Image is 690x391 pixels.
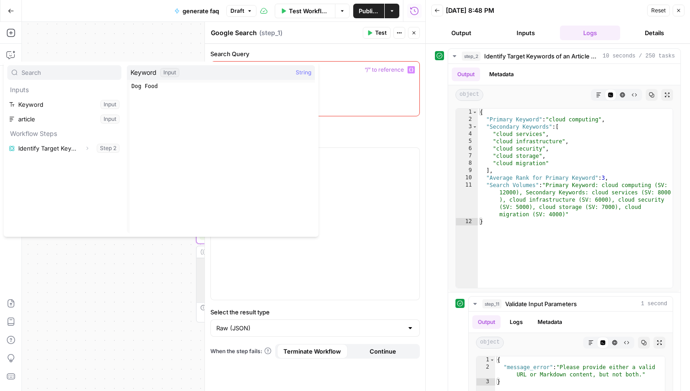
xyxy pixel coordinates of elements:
button: Continue [348,344,418,359]
div: WorkflowSet InputsInputs [196,39,345,62]
div: 3 [197,271,221,277]
span: generate faq [183,6,219,16]
span: step_2 [462,52,481,61]
button: Logs [504,315,528,329]
div: 1 [456,109,478,116]
span: 10 seconds / 250 tasks [603,52,675,60]
div: 5 [197,283,221,302]
div: 2 [197,265,221,271]
div: Input [160,68,179,77]
div: 2 [476,364,495,378]
button: Metadata [532,315,568,329]
textarea: Google Search [211,28,257,37]
button: Test Workflow [275,4,335,18]
div: 5 [456,138,478,145]
p: Inputs [7,83,121,97]
span: object [455,89,483,101]
button: Publish [353,4,384,18]
button: Select variable Keyword [7,97,121,112]
input: Search [21,68,117,77]
button: Metadata [484,68,519,81]
span: Toggle code folding, rows 1 through 12 [472,109,477,116]
span: Reset [651,6,666,15]
div: 4 [456,130,478,138]
div: Google SearchGoogle SearchStep 1Output{ "search_metadata":{ "id":"68bf44723d0e4ee5835f2649", "sta... [196,221,345,323]
div: 6 [197,302,221,333]
span: Keyword [131,68,157,77]
span: object [476,337,504,349]
div: 4 [197,277,221,283]
span: Continue [370,347,396,356]
button: 1 second [469,297,673,311]
input: Raw (JSON) [216,323,403,333]
button: Test [363,27,391,39]
span: Publish [359,6,379,16]
div: 6 [456,145,478,152]
div: 7 [456,152,478,160]
span: Validate Input Parameters [505,299,577,308]
div: 2 [456,116,478,123]
div: EndOutput [196,351,345,374]
span: ( step_1 ) [259,28,282,37]
span: Terminate Workflow [283,347,341,356]
span: Draft [230,7,244,15]
div: 8 [456,160,478,167]
div: 11 [456,182,478,218]
button: Reset [647,5,670,16]
span: String [296,68,311,77]
button: Output [472,315,501,329]
div: 12 [456,218,478,225]
span: Toggle code folding, rows 1 through 3 [490,356,495,364]
button: Output [431,26,492,40]
span: Test Workflow [289,6,329,16]
div: 1 [476,356,495,364]
span: step_11 [482,299,502,308]
div: 3 [476,378,495,386]
button: Logs [560,26,621,40]
button: Select variable article [7,112,121,126]
div: 10 [456,174,478,182]
p: Workflow Steps [7,126,121,141]
div: 3 [456,123,478,130]
span: 1 second [641,300,667,308]
button: Draft [226,5,256,17]
span: Identify Target Keywords of an Article - Fork [484,52,599,61]
button: Select variable Identify Target Keywords of an Article - Fork [7,141,121,156]
button: generate faq [169,4,225,18]
div: 9 [456,167,478,174]
div: 1 [197,258,221,265]
button: Output [452,68,480,81]
button: Details [624,26,685,40]
a: When the step fails: [210,347,272,355]
span: Toggle code folding, rows 3 through 9 [472,123,477,130]
label: Search Query [210,49,420,58]
span: Test [375,29,387,37]
button: 10 seconds / 250 tasks [448,49,680,63]
label: Select the result type [210,308,420,317]
button: Inputs [496,26,556,40]
span: “/” to reference [361,66,408,73]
